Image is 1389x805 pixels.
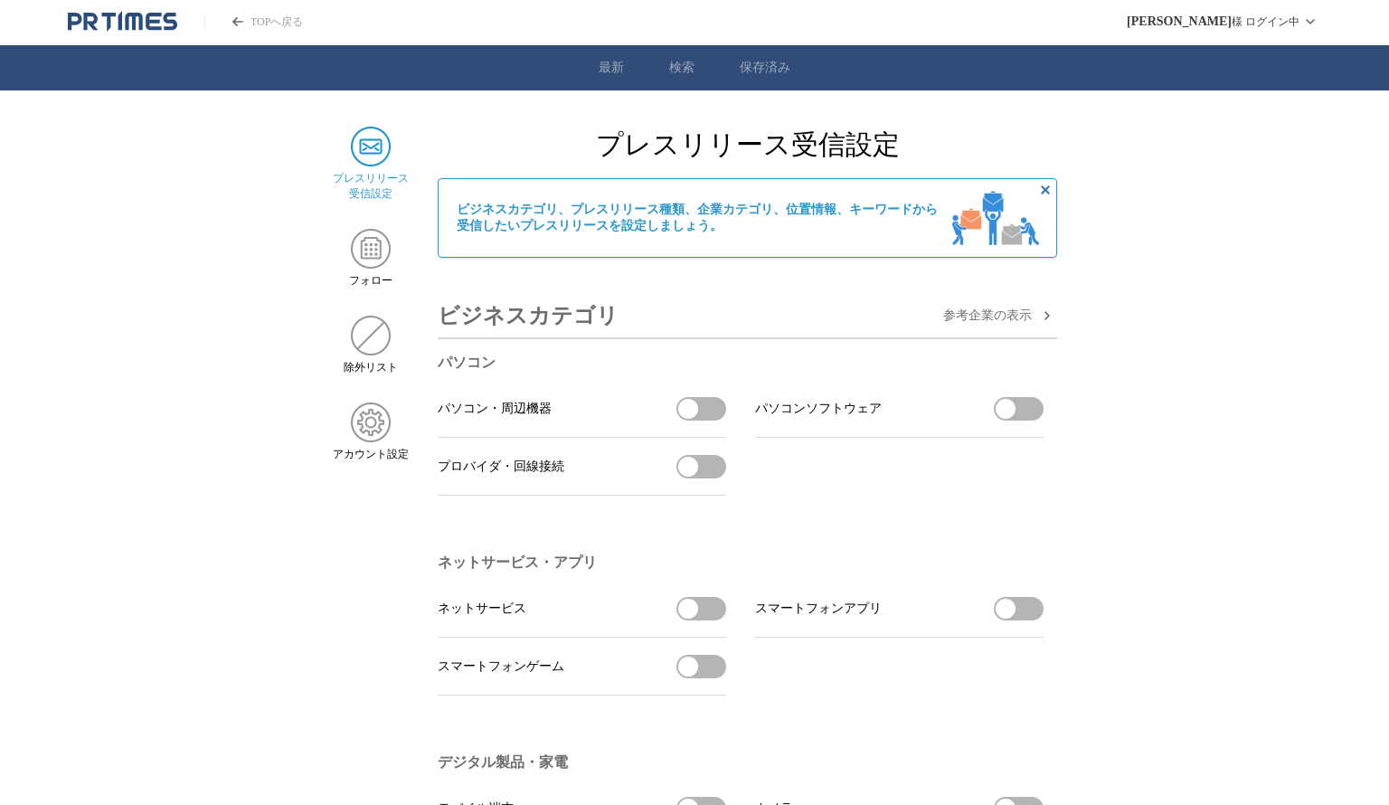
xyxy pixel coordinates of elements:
[1127,14,1232,29] span: [PERSON_NAME]
[740,60,790,76] a: 保存済み
[943,305,1057,327] button: 参考企業の表示
[669,60,694,76] a: 検索
[438,294,619,337] h3: ビジネスカテゴリ
[438,401,552,417] span: パソコン・周辺機器
[333,447,409,462] span: アカウント設定
[351,229,391,269] img: フォロー
[943,308,1032,324] span: 参考企業の 表示
[332,402,409,462] a: アカウント設定アカウント設定
[332,229,409,289] a: フォローフォロー
[344,360,398,375] span: 除外リスト
[333,171,409,202] span: プレスリリース 受信設定
[349,273,392,289] span: フォロー
[438,601,526,617] span: ネットサービス
[351,127,391,166] img: プレスリリース 受信設定
[438,753,1044,772] h3: デジタル製品・家電
[351,316,391,355] img: 除外リスト
[332,127,409,202] a: プレスリリース 受信設定プレスリリース 受信設定
[438,658,564,675] span: スマートフォンゲーム
[332,316,409,375] a: 除外リスト除外リスト
[204,14,303,30] a: PR TIMESのトップページはこちら
[438,554,1044,573] h3: ネットサービス・アプリ
[599,60,624,76] a: 最新
[68,11,177,33] a: PR TIMESのトップページはこちら
[438,459,564,475] span: プロバイダ・回線接続
[351,402,391,442] img: アカウント設定
[438,354,1044,373] h3: パソコン
[755,601,882,617] span: スマートフォンアプリ
[1035,179,1056,201] button: 非表示にする
[457,202,938,234] span: ビジネスカテゴリ、プレスリリース種類、企業カテゴリ、位置情報、キーワードから 受信したいプレスリリースを設定しましょう。
[438,127,1057,164] h2: プレスリリース受信設定
[755,401,882,417] span: パソコンソフトウェア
